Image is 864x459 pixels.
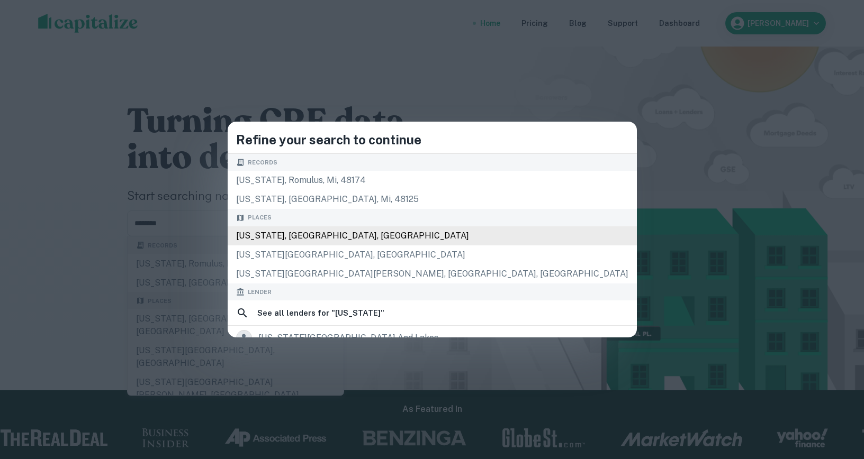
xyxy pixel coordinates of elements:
[228,171,637,190] div: [US_STATE], romulus, mi, 48174
[811,374,864,425] iframe: Chat Widget
[236,130,628,149] h4: Refine your search to continue
[258,330,438,346] div: [US_STATE][GEOGRAPHIC_DATA] and lakes
[228,327,637,349] a: [US_STATE][GEOGRAPHIC_DATA] and lakes
[248,213,272,222] span: Places
[248,288,272,297] span: Lender
[257,307,384,319] h6: See all lenders for " [US_STATE] "
[248,158,277,167] span: Records
[228,245,637,264] div: [US_STATE][GEOGRAPHIC_DATA], [GEOGRAPHIC_DATA]
[228,264,637,283] div: [US_STATE][GEOGRAPHIC_DATA][PERSON_NAME], [GEOGRAPHIC_DATA], [GEOGRAPHIC_DATA]
[228,226,637,245] div: [US_STATE], [GEOGRAPHIC_DATA], [GEOGRAPHIC_DATA]
[228,190,637,209] div: [US_STATE], [GEOGRAPHIC_DATA], mi, 48125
